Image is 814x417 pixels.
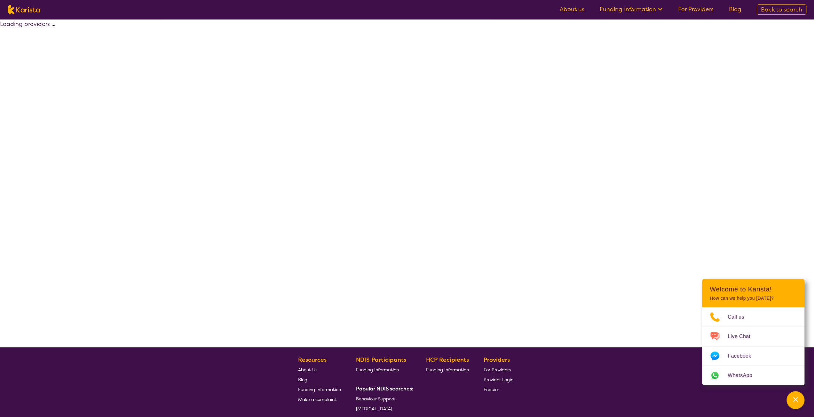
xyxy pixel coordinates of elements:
span: Blog [298,377,307,382]
button: Channel Menu [786,391,804,409]
a: Behaviour Support [356,394,411,404]
a: Make a complaint [298,394,341,404]
a: Funding Information [298,384,341,394]
span: WhatsApp [728,371,760,380]
span: Live Chat [728,332,758,341]
b: Providers [484,356,510,364]
span: Back to search [761,6,802,13]
a: About us [560,5,584,13]
a: Back to search [757,4,806,15]
a: [MEDICAL_DATA] [356,404,411,413]
span: Provider Login [484,377,513,382]
span: Call us [728,312,752,322]
h2: Welcome to Karista! [710,285,797,293]
a: Funding Information [600,5,663,13]
a: For Providers [484,365,513,375]
a: Funding Information [356,365,411,375]
a: Blog [298,375,341,384]
span: Facebook [728,351,759,361]
b: NDIS Participants [356,356,406,364]
a: About Us [298,365,341,375]
span: Funding Information [356,367,399,373]
span: [MEDICAL_DATA] [356,406,392,412]
a: Web link opens in a new tab. [702,366,804,385]
b: Resources [298,356,327,364]
a: Blog [729,5,741,13]
a: For Providers [678,5,714,13]
p: How can we help you [DATE]? [710,296,797,301]
ul: Choose channel [702,307,804,385]
a: Provider Login [484,375,513,384]
span: Funding Information [298,387,341,392]
img: Karista logo [8,5,40,14]
div: Channel Menu [702,279,804,385]
span: About Us [298,367,317,373]
a: Enquire [484,384,513,394]
span: Make a complaint [298,397,336,402]
span: For Providers [484,367,511,373]
span: Behaviour Support [356,396,395,402]
b: Popular NDIS searches: [356,385,414,392]
span: Funding Information [426,367,469,373]
b: HCP Recipients [426,356,469,364]
a: Funding Information [426,365,469,375]
span: Enquire [484,387,499,392]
